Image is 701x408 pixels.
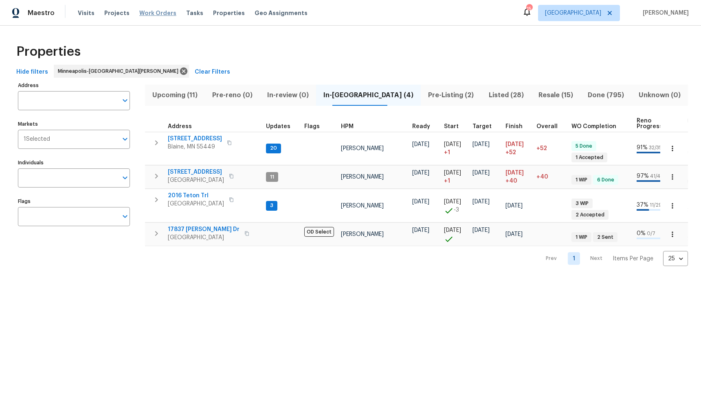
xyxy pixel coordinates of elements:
span: +40 [505,177,517,185]
span: 0 % [637,231,646,236]
span: 1 Accepted [572,154,607,161]
label: Address [18,83,130,88]
span: 5 Done [572,143,596,150]
span: Properties [213,9,245,17]
span: Flags [304,124,320,129]
span: Done (795) [585,89,626,101]
span: 32 / 35 [649,145,662,150]
span: [DATE] [472,170,490,176]
span: [DATE] [505,142,524,147]
span: 97 % [637,173,649,179]
span: [PERSON_NAME] [639,9,689,17]
span: [STREET_ADDRESS] [168,168,224,176]
span: [GEOGRAPHIC_DATA] [168,200,224,208]
span: 1 WIP [572,177,591,183]
button: Open [119,172,131,183]
span: [DATE] [412,170,429,176]
span: [DATE] [444,199,461,205]
label: Markets [18,122,130,127]
span: 11 / 29 [650,203,662,207]
span: Reno Progress [637,118,663,129]
span: WO Completion [571,124,616,129]
td: 40 day(s) past target finish date [533,166,568,189]
span: Listed (28) [486,89,526,101]
span: -3 [454,206,459,214]
div: Earliest renovation start date (first business day after COE or Checkout) [412,124,437,129]
span: +52 [536,146,547,151]
span: Clear Filters [195,67,230,77]
span: [DATE] [505,170,524,176]
span: 3 WIP [572,200,592,207]
td: Scheduled to finish 40 day(s) late [502,166,533,189]
div: Projected renovation finish date [505,124,530,129]
span: Properties [16,48,81,56]
span: Start [444,124,459,129]
td: Scheduled to finish 52 day(s) late [502,132,533,165]
span: 91 % [637,145,648,151]
span: Resale (15) [536,89,576,101]
span: Minneapolis-[GEOGRAPHIC_DATA][PERSON_NAME] [58,67,182,75]
span: Visits [78,9,94,17]
span: Tasks [186,10,203,16]
span: 37 % [637,202,648,208]
span: [GEOGRAPHIC_DATA] [545,9,601,17]
a: Goto page 1 [568,252,580,265]
p: Items Per Page [613,255,653,263]
span: Overall [536,124,558,129]
span: [DATE] [412,142,429,147]
span: 2 Accepted [572,212,608,218]
span: Ready [412,124,430,129]
span: 17837 [PERSON_NAME] Dr [168,225,240,233]
button: Open [119,95,131,106]
span: Geo Assignments [255,9,308,17]
nav: Pagination Navigation [538,251,688,266]
span: Target [472,124,492,129]
div: 25 [663,248,688,269]
span: [PERSON_NAME] [341,203,384,209]
span: [DATE] [444,227,461,233]
button: Hide filters [13,65,51,80]
div: Actual renovation start date [444,124,466,129]
td: 52 day(s) past target finish date [533,132,568,165]
span: [DATE] [444,170,461,176]
span: HPM [341,124,354,129]
span: 20 [267,145,280,152]
span: Work Orders [139,9,176,17]
span: [DATE] [472,199,490,205]
span: [DATE] [505,203,523,209]
label: Flags [18,199,130,204]
div: Minneapolis-[GEOGRAPHIC_DATA][PERSON_NAME] [54,65,189,78]
span: 6 Done [594,177,617,183]
span: Updates [266,124,290,129]
span: 3 [267,202,277,209]
span: Projects [104,9,130,17]
div: 15 [526,5,532,13]
td: Project started on time [441,223,469,246]
div: Target renovation project end date [472,124,499,129]
span: +52 [505,148,516,157]
span: OD Select [304,227,334,237]
td: Project started 3 days early [441,189,469,223]
td: Project started 1 days late [441,132,469,165]
span: 2016 Teton Trl [168,192,224,200]
span: +40 [536,174,548,180]
span: [GEOGRAPHIC_DATA] [168,176,224,184]
span: [PERSON_NAME] [341,231,384,237]
span: [PERSON_NAME] [341,174,384,180]
label: Individuals [18,160,130,165]
button: Open [119,211,131,222]
span: In-[GEOGRAPHIC_DATA] (4) [321,89,416,101]
span: [DATE] [472,142,490,147]
span: 1 Selected [24,136,50,143]
div: Days past target finish date [536,124,565,129]
span: 0 / 7 [647,231,655,236]
span: 1 WIP [572,234,591,241]
span: + 1 [444,148,450,157]
span: [DATE] [412,227,429,233]
button: Clear Filters [191,65,233,80]
span: Blaine, MN 55449 [168,143,222,151]
span: [DATE] [444,142,461,147]
span: Address [168,124,192,129]
span: Maestro [28,9,55,17]
span: Hide filters [16,67,48,77]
